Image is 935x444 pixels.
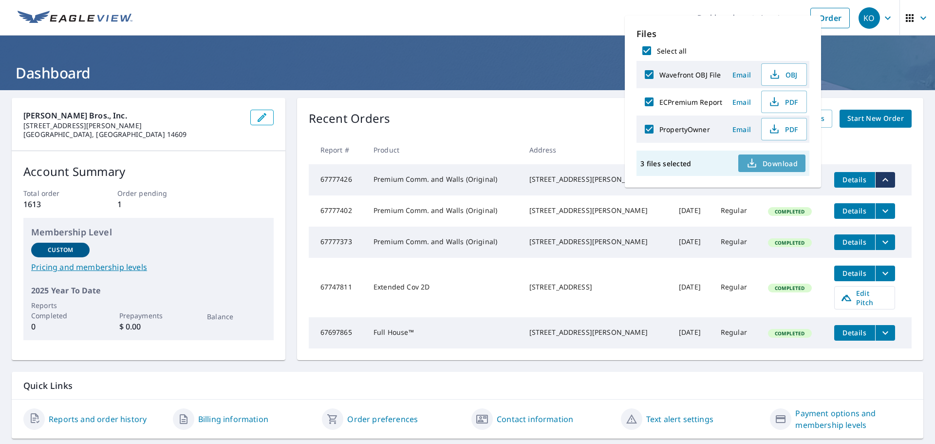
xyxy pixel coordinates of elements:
[529,206,663,215] div: [STREET_ADDRESS][PERSON_NAME]
[309,317,366,348] td: 67697865
[769,239,810,246] span: Completed
[636,27,809,40] p: Files
[309,164,366,195] td: 67777426
[834,203,875,219] button: detailsBtn-67777402
[529,237,663,247] div: [STREET_ADDRESS][PERSON_NAME]
[841,289,889,307] span: Edit Pitch
[18,11,132,25] img: EV Logo
[840,328,869,337] span: Details
[810,8,850,28] a: Order
[671,227,713,258] td: [DATE]
[309,135,366,164] th: Report #
[730,125,753,134] span: Email
[840,175,869,184] span: Details
[730,70,753,79] span: Email
[119,310,178,321] p: Prepayments
[834,234,875,250] button: detailsBtn-67777373
[834,266,875,281] button: detailsBtn-67747811
[119,321,178,332] p: $ 0.00
[117,198,180,210] p: 1
[657,46,687,56] label: Select all
[875,203,895,219] button: filesDropdownBtn-67777402
[49,413,147,425] a: Reports and order history
[309,227,366,258] td: 67777373
[529,282,663,292] div: [STREET_ADDRESS]
[875,234,895,250] button: filesDropdownBtn-67777373
[366,258,521,317] td: Extended Cov 2D
[366,195,521,227] td: Premium Comm. and Walls (Original)
[497,413,573,425] a: Contact information
[726,67,757,82] button: Email
[309,195,366,227] td: 67777402
[875,325,895,341] button: filesDropdownBtn-67697865
[31,321,90,332] p: 0
[31,300,90,321] p: Reports Completed
[761,63,807,86] button: OBJ
[31,226,266,239] p: Membership Level
[117,188,180,198] p: Order pending
[23,163,274,180] p: Account Summary
[12,63,923,83] h1: Dashboard
[738,154,805,172] button: Download
[769,208,810,215] span: Completed
[640,159,691,168] p: 3 files selected
[713,258,760,317] td: Regular
[23,188,86,198] p: Total order
[726,95,757,110] button: Email
[31,285,266,296] p: 2025 Year To Date
[761,118,807,140] button: PDF
[309,258,366,317] td: 67747811
[859,7,880,29] div: KO
[769,285,810,291] span: Completed
[48,246,73,254] p: Custom
[795,407,912,431] a: Payment options and membership levels
[23,110,243,121] p: [PERSON_NAME] Bros., Inc.
[840,206,869,215] span: Details
[23,380,912,392] p: Quick Links
[529,174,663,184] div: [STREET_ADDRESS][PERSON_NAME]
[713,317,760,348] td: Regular
[713,227,760,258] td: Regular
[726,122,757,137] button: Email
[366,227,521,258] td: Premium Comm. and Walls (Original)
[875,172,895,188] button: filesDropdownBtn-67777426
[847,113,904,125] span: Start New Order
[769,330,810,337] span: Completed
[713,195,760,227] td: Regular
[347,413,418,425] a: Order preferences
[875,266,895,281] button: filesDropdownBtn-67747811
[366,164,521,195] td: Premium Comm. and Walls (Original)
[834,286,895,309] a: Edit Pitch
[840,110,912,128] a: Start New Order
[834,172,875,188] button: detailsBtn-67777426
[198,413,268,425] a: Billing information
[659,97,722,107] label: ECPremium Report
[659,125,710,134] label: PropertyOwner
[746,157,798,169] span: Download
[840,269,869,278] span: Details
[767,69,799,80] span: OBJ
[23,198,86,210] p: 1613
[767,96,799,108] span: PDF
[309,110,391,128] p: Recent Orders
[529,328,663,337] div: [STREET_ADDRESS][PERSON_NAME]
[23,130,243,139] p: [GEOGRAPHIC_DATA], [GEOGRAPHIC_DATA] 14609
[522,135,671,164] th: Address
[23,121,243,130] p: [STREET_ADDRESS][PERSON_NAME]
[834,325,875,341] button: detailsBtn-67697865
[366,135,521,164] th: Product
[659,70,721,79] label: Wavefront OBJ File
[840,237,869,247] span: Details
[366,317,521,348] td: Full House™
[31,261,266,273] a: Pricing and membership levels
[671,258,713,317] td: [DATE]
[671,317,713,348] td: [DATE]
[646,413,713,425] a: Text alert settings
[730,97,753,107] span: Email
[767,123,799,135] span: PDF
[207,311,265,322] p: Balance
[671,195,713,227] td: [DATE]
[761,91,807,113] button: PDF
